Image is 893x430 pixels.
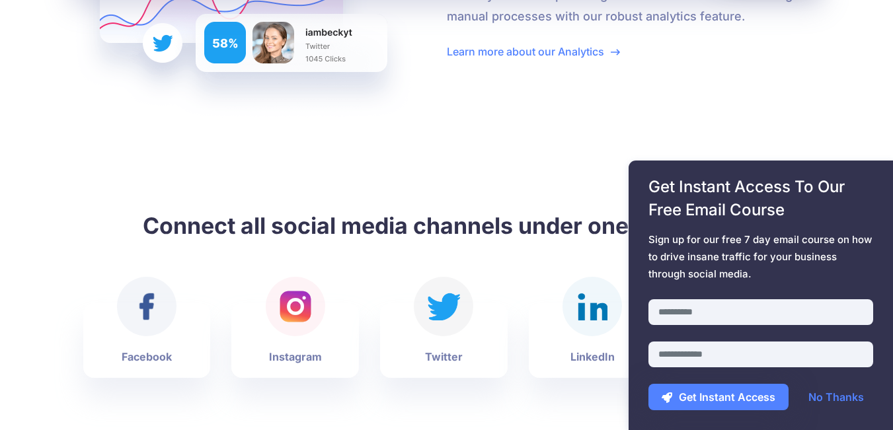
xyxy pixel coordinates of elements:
span: Get Instant Access To Our Free Email Course [648,175,873,221]
span: Sign up for our free 7 day email course on how to drive insane traffic for your business through ... [648,231,873,283]
b: LinkedIn [570,349,615,365]
b: Twitter [425,349,463,365]
button: Get Instant Access [648,384,789,410]
a: Learn more about our Analytics [447,45,620,58]
a: No Thanks [795,384,877,410]
b: Instagram [269,349,322,365]
h2: Connect all social media channels under one dashboard [83,211,810,240]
